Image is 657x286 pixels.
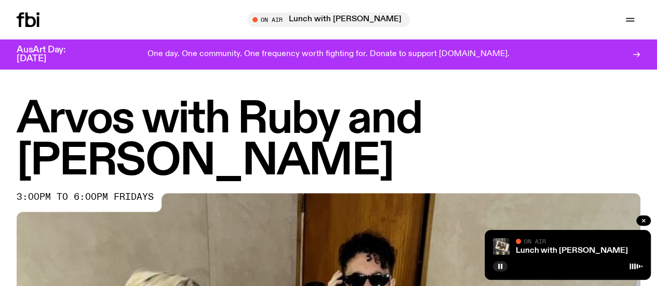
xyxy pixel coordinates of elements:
h1: Arvos with Ruby and [PERSON_NAME] [17,99,640,183]
p: One day. One community. One frequency worth fighting for. Donate to support [DOMAIN_NAME]. [148,50,509,59]
img: A polaroid of Ella Avni in the studio on top of the mixer which is also located in the studio. [493,238,509,255]
span: On Air [524,238,546,244]
h3: AusArt Day: [DATE] [17,46,83,63]
span: 3:00pm to 6:00pm fridays [17,193,154,201]
a: Lunch with [PERSON_NAME] [516,247,628,255]
button: On AirLunch with [PERSON_NAME] [247,12,410,27]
